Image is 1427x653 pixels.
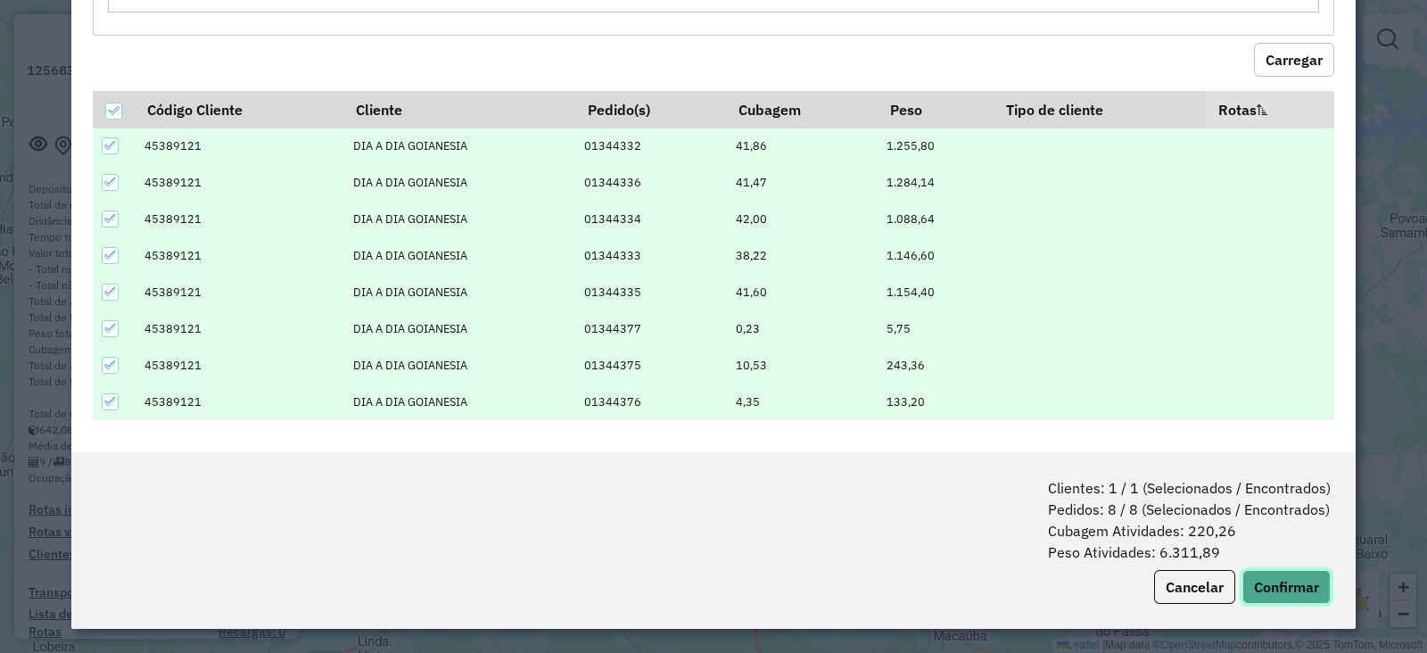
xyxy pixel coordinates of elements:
[584,138,641,153] span: 01344332
[726,164,878,201] td: 41,47
[343,201,574,237] td: DIA A DIA GOIANESIA
[726,201,878,237] td: 42,00
[726,310,878,347] td: 0,23
[1048,477,1331,563] span: Clientes: 1 / 1 (Selecionados / Encontrados) Pedidos: 8 / 8 (Selecionados / Encontrados) Cubagem ...
[343,91,574,128] th: Cliente
[135,201,343,237] td: 45389121
[726,274,878,310] td: 41,60
[1154,570,1235,604] button: Cancelar
[584,175,641,190] span: 01344336
[575,91,727,128] th: Pedido(s)
[878,128,994,165] td: 1.255,80
[584,248,641,263] span: 01344333
[135,310,343,347] td: 45389121
[1254,43,1334,77] button: Carregar
[1206,91,1334,128] th: Rotas
[878,384,994,420] td: 133,20
[726,384,878,420] td: 4,35
[135,237,343,274] td: 45389121
[135,384,343,420] td: 45389121
[343,274,574,310] td: DIA A DIA GOIANESIA
[584,285,641,300] span: 01344335
[878,237,994,274] td: 1.146,60
[343,310,574,347] td: DIA A DIA GOIANESIA
[343,237,574,274] td: DIA A DIA GOIANESIA
[584,358,641,373] span: 01344375
[878,347,994,384] td: 243,36
[584,211,641,227] span: 01344334
[135,91,343,128] th: Código Cliente
[878,91,994,128] th: Peso
[343,347,574,384] td: DIA A DIA GOIANESIA
[135,164,343,201] td: 45389121
[726,347,878,384] td: 10,53
[878,201,994,237] td: 1.088,64
[343,384,574,420] td: DIA A DIA GOIANESIA
[878,310,994,347] td: 5,75
[726,237,878,274] td: 38,22
[135,128,343,165] td: 45389121
[726,91,878,128] th: Cubagem
[726,128,878,165] td: 41,86
[343,128,574,165] td: DIA A DIA GOIANESIA
[584,321,641,336] span: 01344377
[1242,570,1331,604] button: Confirmar
[878,164,994,201] td: 1.284,14
[135,274,343,310] td: 45389121
[878,274,994,310] td: 1.154,40
[135,347,343,384] td: 45389121
[343,164,574,201] td: DIA A DIA GOIANESIA
[994,91,1206,128] th: Tipo de cliente
[584,394,641,409] span: 01344376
